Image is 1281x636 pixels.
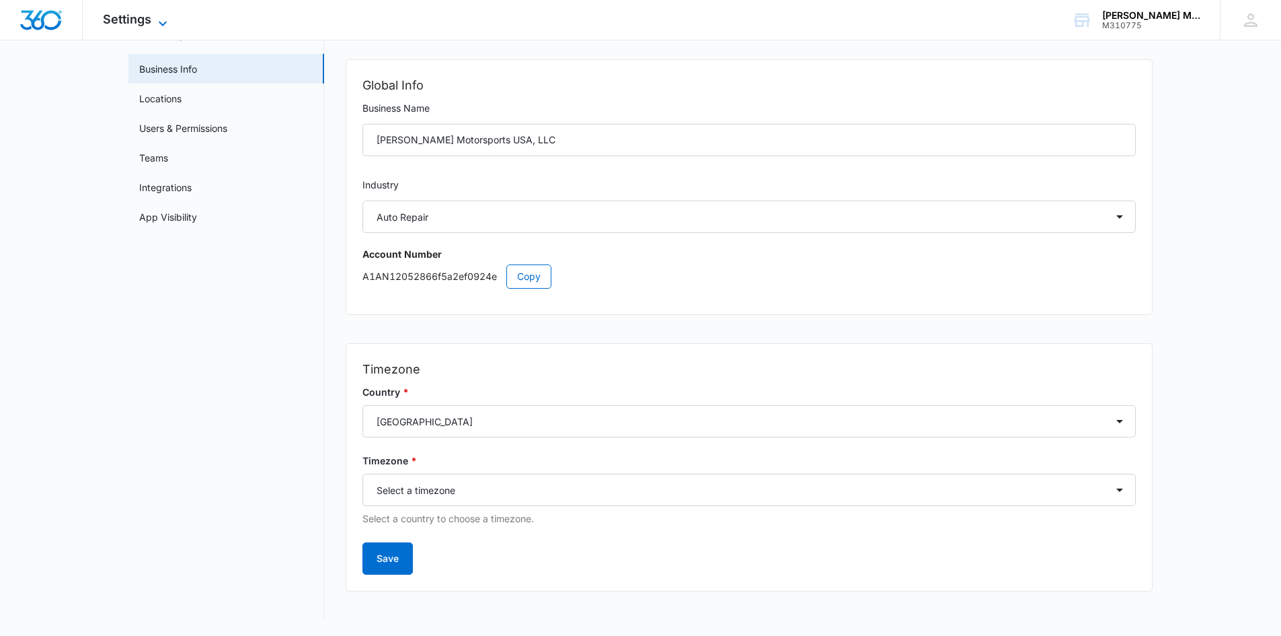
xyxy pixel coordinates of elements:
label: Business Name [362,101,1136,116]
a: Teams [139,151,168,165]
div: account name [1102,10,1200,21]
a: Integrations [139,180,192,195]
h2: Global Info [362,76,1136,95]
button: Save [362,542,413,575]
p: A1AN12052866f5a2ef0924e [362,264,1136,289]
label: Industry [362,178,1136,192]
a: Users & Permissions [139,121,227,135]
a: App Visibility [139,210,197,224]
label: Country [362,385,1136,400]
a: Locations [139,92,182,106]
span: Copy [517,269,541,284]
h2: Timezone [362,360,1136,379]
button: Copy [506,264,551,289]
label: Timezone [362,454,1136,468]
span: Settings [103,12,151,26]
a: Business Info [139,62,197,76]
strong: Account Number [362,248,442,260]
p: Select a country to choose a timezone. [362,511,1136,526]
div: account id [1102,21,1200,30]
